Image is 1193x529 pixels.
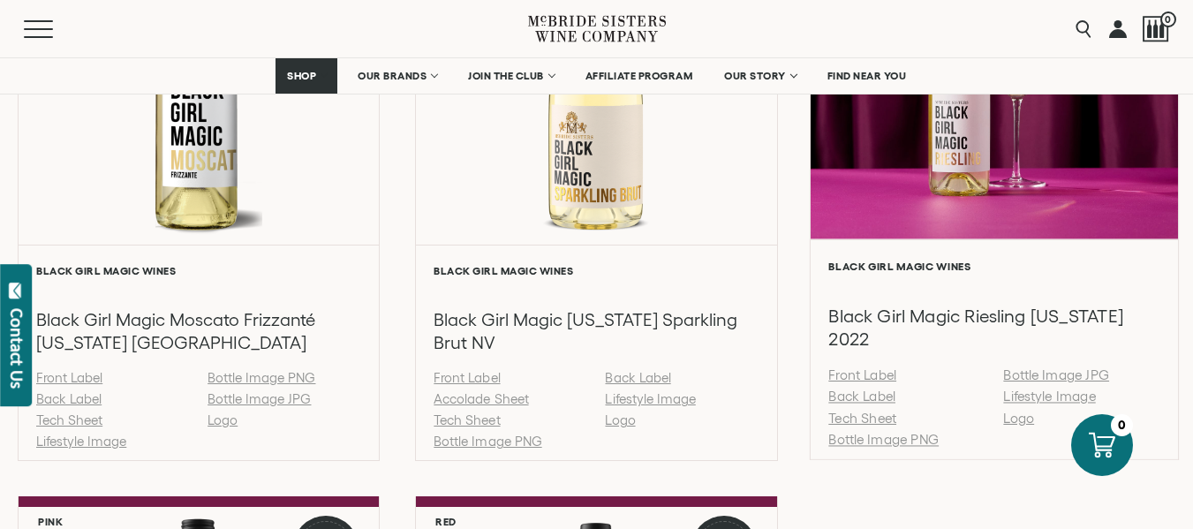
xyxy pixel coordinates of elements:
a: SHOP [276,58,337,94]
a: Tech Sheet [828,411,896,426]
a: Logo [1003,411,1034,426]
a: OUR BRANDS [346,58,448,94]
a: JOIN THE CLUB [457,58,565,94]
a: Back Label [605,370,670,385]
button: Mobile Menu Trigger [24,20,87,38]
a: Front Label [434,370,500,385]
span: 0 [1160,11,1176,27]
h3: Black Girl Magic Riesling [US_STATE] 2022 [828,305,1160,351]
a: Tech Sheet [36,412,102,427]
span: FIND NEAR YOU [827,70,907,82]
a: Bottle Image PNG [828,433,939,448]
h6: Red [435,516,457,527]
h6: Black Girl Magic Wines [36,265,361,276]
span: SHOP [287,70,317,82]
span: OUR STORY [724,70,786,82]
a: AFFILIATE PROGRAM [574,58,705,94]
a: Bottle Image JPG [1003,367,1109,382]
a: Lifestyle Image [36,434,126,449]
a: Bottle Image PNG [208,370,315,385]
div: Contact Us [8,308,26,389]
a: Lifestyle Image [605,391,695,406]
a: Back Label [828,389,895,404]
a: Bottle Image JPG [208,391,311,406]
a: OUR STORY [713,58,807,94]
div: 0 [1111,414,1133,436]
a: FIND NEAR YOU [816,58,918,94]
h3: Black Girl Magic [US_STATE] Sparkling Brut NV [434,308,759,354]
a: Accolade Sheet [434,391,528,406]
span: JOIN THE CLUB [468,70,544,82]
span: OUR BRANDS [358,70,427,82]
a: Bottle Image PNG [434,434,541,449]
a: Front Label [828,367,896,382]
h6: Black Girl Magic Wines [434,265,759,276]
a: Logo [208,412,238,427]
a: Front Label [36,370,102,385]
a: Logo [605,412,635,427]
a: Back Label [36,391,102,406]
h3: Black Girl Magic Moscato Frizzanté [US_STATE] [GEOGRAPHIC_DATA] [36,308,361,354]
h6: Pink [38,516,63,527]
h6: Black Girl Magic Wines [828,260,1160,271]
a: Lifestyle Image [1003,389,1095,404]
span: AFFILIATE PROGRAM [585,70,693,82]
a: Tech Sheet [434,412,500,427]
